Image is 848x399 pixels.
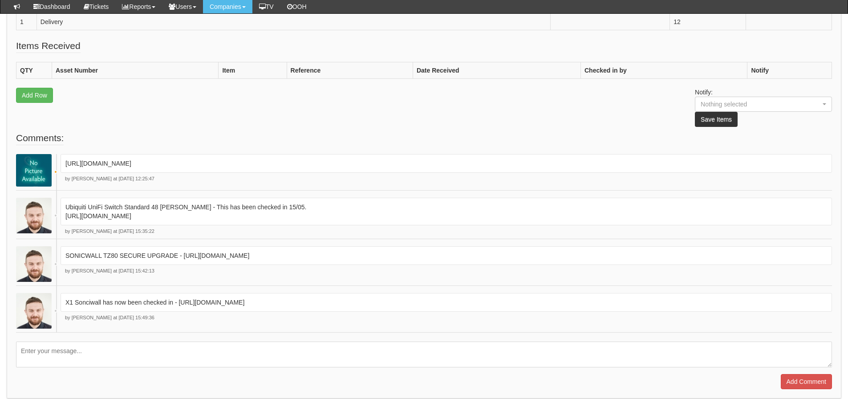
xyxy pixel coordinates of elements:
p: by [PERSON_NAME] at [DATE] 15:42:13 [61,268,832,275]
th: Asset Number [52,62,219,78]
th: QTY [16,62,52,78]
img: Lee Pye [16,154,52,187]
p: SONICWALL TZ80 SECURE UPGRADE - [URL][DOMAIN_NAME] [65,251,827,260]
p: Notify: [695,88,832,127]
img: Brad Guiness [16,198,52,233]
button: Nothing selected [695,97,832,112]
img: Brad Guiness [16,293,52,329]
th: Notify [747,62,832,78]
p: by [PERSON_NAME] at [DATE] 15:35:22 [61,228,832,235]
th: Date Received [413,62,580,78]
td: 1 [16,13,37,30]
th: Checked in by [580,62,747,78]
input: Add Comment [781,374,832,389]
td: Delivery [37,13,550,30]
th: Reference [287,62,413,78]
p: by [PERSON_NAME] at [DATE] 12:25:47 [61,175,832,183]
td: 12 [670,13,746,30]
button: Save Items [695,112,738,127]
legend: Comments: [16,131,64,145]
p: by [PERSON_NAME] at [DATE] 15:49:36 [61,314,832,322]
th: Item [219,62,287,78]
img: Brad Guiness [16,246,52,282]
a: Add Row [16,88,53,103]
p: X1 Sonciwall has now been checked in - [URL][DOMAIN_NAME] [65,298,827,307]
p: [URL][DOMAIN_NAME] [65,159,827,168]
legend: Items Received [16,39,81,53]
div: Nothing selected [701,100,809,109]
p: Ubiquiti UniFi Switch Standard 48 [PERSON_NAME] - This has been checked in 15/05. [URL][DOMAIN_NAME] [65,203,827,220]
